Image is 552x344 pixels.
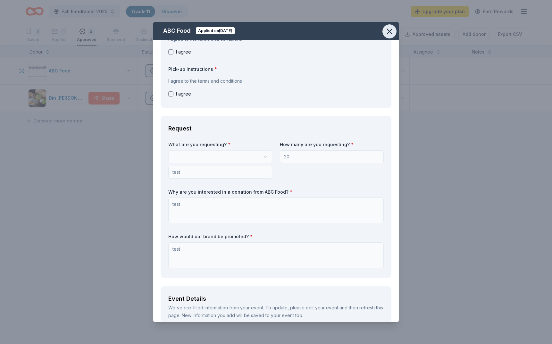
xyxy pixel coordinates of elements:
div: Event Details [168,294,384,304]
p: I agree to the terms and conditions [168,77,384,85]
label: Why are you interested in a donation from ABC Food? [168,189,384,195]
div: Applied on [DATE] [196,27,235,34]
span: I agree [176,90,191,98]
textarea: test [168,197,384,223]
label: What are you requesting? [168,141,272,148]
label: How many are you requesting? [280,141,384,148]
textarea: test [168,242,384,268]
div: We've pre-filled information from your event. To update, please edit your event and then refresh ... [168,304,384,319]
label: How would our brand be promoted? [168,233,384,240]
div: ABC Food [163,26,191,36]
input: Enter your answer here [168,166,272,179]
label: Pick-up Instructions [168,66,384,72]
span: I agree [176,48,191,56]
div: Request [168,123,384,134]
